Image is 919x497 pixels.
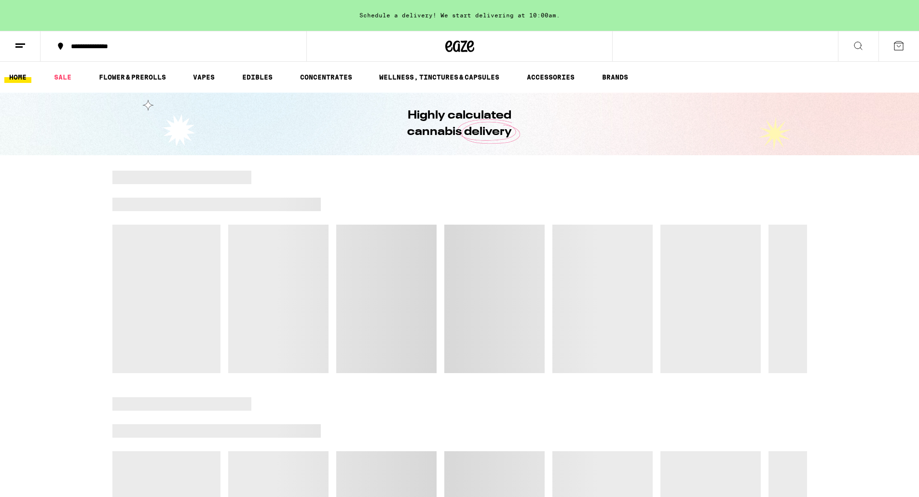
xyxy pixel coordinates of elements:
[49,71,76,83] a: SALE
[4,71,31,83] a: HOME
[380,107,539,140] h1: Highly calculated cannabis delivery
[188,71,219,83] a: VAPES
[597,71,633,83] button: BRANDS
[522,71,579,83] a: ACCESSORIES
[374,71,504,83] a: WELLNESS, TINCTURES & CAPSULES
[295,71,357,83] a: CONCENTRATES
[237,71,277,83] a: EDIBLES
[94,71,171,83] a: FLOWER & PREROLLS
